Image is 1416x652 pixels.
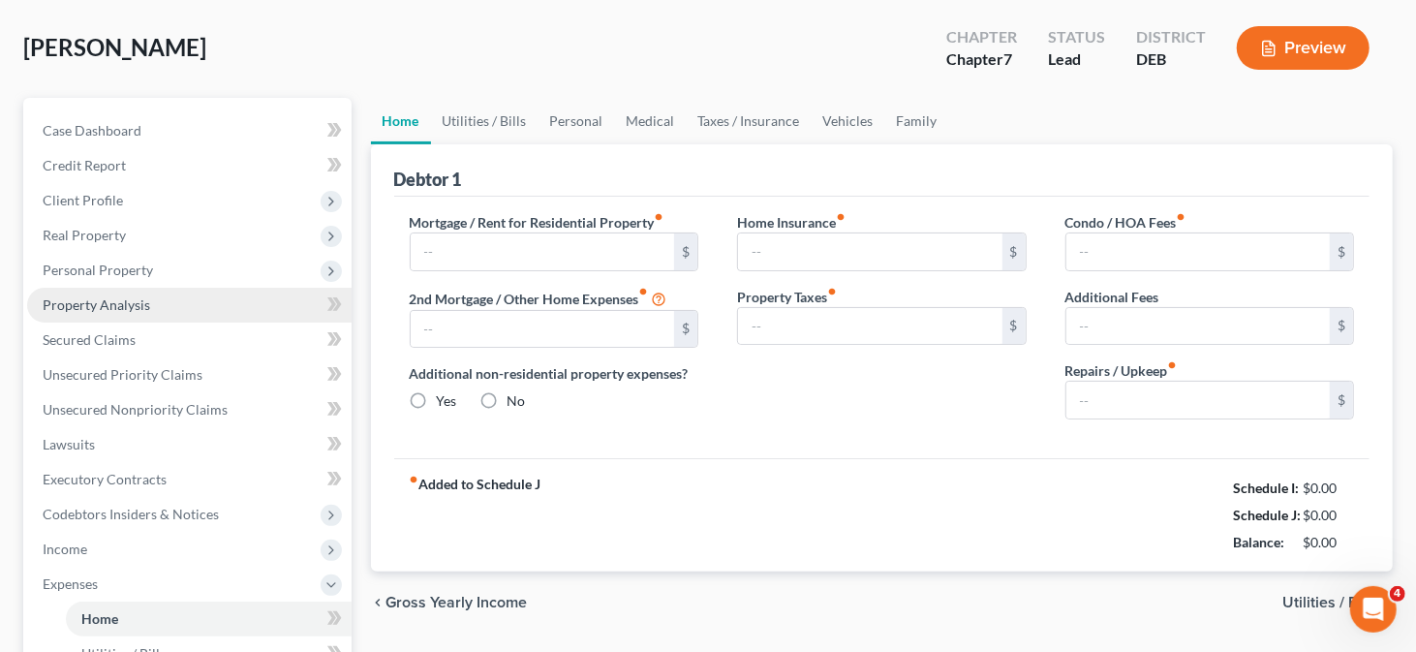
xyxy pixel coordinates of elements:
[1003,49,1012,68] span: 7
[836,212,846,222] i: fiber_manual_record
[27,392,352,427] a: Unsecured Nonpriority Claims
[27,288,352,323] a: Property Analysis
[43,262,153,278] span: Personal Property
[27,113,352,148] a: Case Dashboard
[394,168,462,191] div: Debtor 1
[27,148,352,183] a: Credit Report
[43,401,228,418] span: Unsecured Nonpriority Claims
[27,323,352,357] a: Secured Claims
[1168,360,1178,370] i: fiber_manual_record
[43,157,126,173] span: Credit Report
[639,287,649,296] i: fiber_manual_record
[1065,212,1186,233] label: Condo / HOA Fees
[1065,287,1159,307] label: Additional Fees
[43,331,136,348] span: Secured Claims
[508,391,526,411] label: No
[411,311,675,348] input: --
[946,26,1017,48] div: Chapter
[1350,586,1397,633] iframe: Intercom live chat
[410,363,699,384] label: Additional non-residential property expenses?
[27,427,352,462] a: Lawsuits
[43,192,123,208] span: Client Profile
[1237,26,1370,70] button: Preview
[1002,308,1026,345] div: $
[1048,26,1105,48] div: Status
[410,212,664,233] label: Mortgage / Rent for Residential Property
[737,287,837,307] label: Property Taxes
[43,227,126,243] span: Real Property
[1304,506,1355,525] div: $0.00
[43,436,95,452] span: Lawsuits
[43,541,87,557] span: Income
[1136,48,1206,71] div: DEB
[827,287,837,296] i: fiber_manual_record
[1136,26,1206,48] div: District
[1330,382,1353,419] div: $
[1390,586,1405,602] span: 4
[1233,534,1284,550] strong: Balance:
[1066,308,1331,345] input: --
[410,287,667,310] label: 2nd Mortgage / Other Home Expenses
[885,98,949,144] a: Family
[43,575,98,592] span: Expenses
[410,475,419,484] i: fiber_manual_record
[1233,480,1299,496] strong: Schedule I:
[43,366,202,383] span: Unsecured Priority Claims
[23,33,206,61] span: [PERSON_NAME]
[43,506,219,522] span: Codebtors Insiders & Notices
[1282,595,1377,610] span: Utilities / Bills
[27,462,352,497] a: Executory Contracts
[1304,479,1355,498] div: $0.00
[812,98,885,144] a: Vehicles
[687,98,812,144] a: Taxes / Insurance
[1177,212,1186,222] i: fiber_manual_record
[655,212,664,222] i: fiber_manual_record
[410,475,541,556] strong: Added to Schedule J
[1330,233,1353,270] div: $
[27,357,352,392] a: Unsecured Priority Claims
[615,98,687,144] a: Medical
[1066,233,1331,270] input: --
[371,98,431,144] a: Home
[539,98,615,144] a: Personal
[738,233,1002,270] input: --
[1282,595,1393,610] button: Utilities / Bills chevron_right
[1002,233,1026,270] div: $
[946,48,1017,71] div: Chapter
[1066,382,1331,419] input: --
[1304,533,1355,552] div: $0.00
[674,311,697,348] div: $
[1330,308,1353,345] div: $
[1065,360,1178,381] label: Repairs / Upkeep
[386,595,528,610] span: Gross Yearly Income
[66,602,352,636] a: Home
[737,212,846,233] label: Home Insurance
[81,610,118,627] span: Home
[674,233,697,270] div: $
[43,122,141,139] span: Case Dashboard
[431,98,539,144] a: Utilities / Bills
[437,391,457,411] label: Yes
[1233,507,1301,523] strong: Schedule J:
[43,296,150,313] span: Property Analysis
[43,471,167,487] span: Executory Contracts
[371,595,386,610] i: chevron_left
[411,233,675,270] input: --
[738,308,1002,345] input: --
[371,595,528,610] button: chevron_left Gross Yearly Income
[1048,48,1105,71] div: Lead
